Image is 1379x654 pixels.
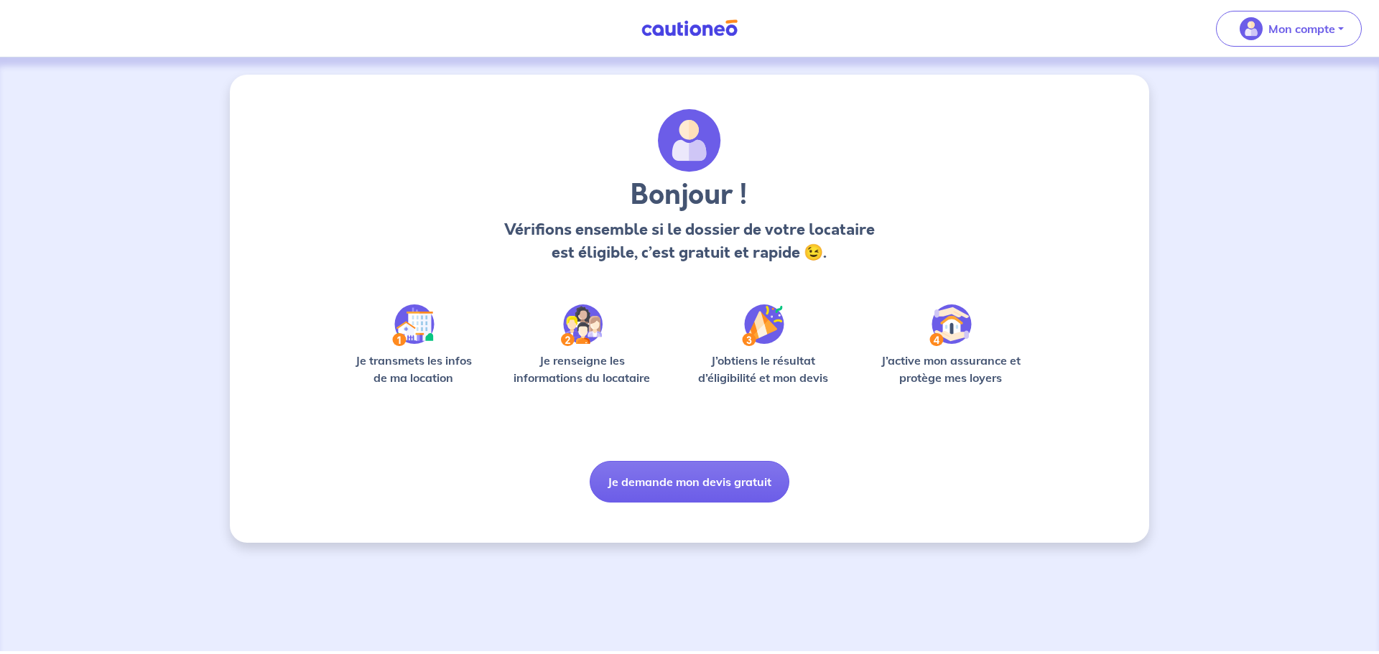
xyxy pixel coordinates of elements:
img: illu_account_valid_menu.svg [1240,17,1263,40]
img: archivate [658,109,721,172]
img: /static/bfff1cf634d835d9112899e6a3df1a5d/Step-4.svg [929,304,972,346]
p: Mon compte [1268,20,1335,37]
p: J’obtiens le résultat d’éligibilité et mon devis [682,352,845,386]
p: Je transmets les infos de ma location [345,352,482,386]
p: Je renseigne les informations du locataire [505,352,659,386]
img: /static/90a569abe86eec82015bcaae536bd8e6/Step-1.svg [392,304,435,346]
img: /static/c0a346edaed446bb123850d2d04ad552/Step-2.svg [561,304,603,346]
img: Cautioneo [636,19,743,37]
h3: Bonjour ! [500,178,878,212]
button: illu_account_valid_menu.svgMon compte [1216,11,1362,47]
button: Je demande mon devis gratuit [590,461,789,503]
img: /static/f3e743aab9439237c3e2196e4328bba9/Step-3.svg [742,304,784,346]
p: J’active mon assurance et protège mes loyers [867,352,1034,386]
p: Vérifions ensemble si le dossier de votre locataire est éligible, c’est gratuit et rapide 😉. [500,218,878,264]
